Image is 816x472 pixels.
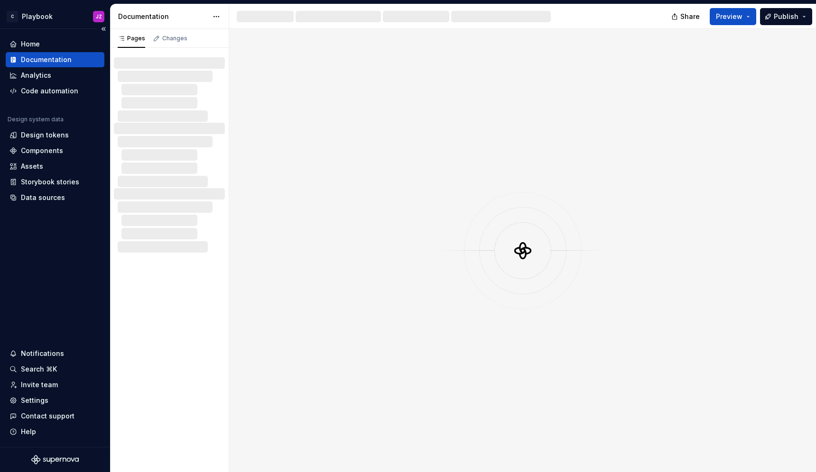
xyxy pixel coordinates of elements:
div: Storybook stories [21,177,79,187]
div: Pages [118,35,145,42]
div: Settings [21,396,48,405]
a: Invite team [6,377,104,392]
div: Invite team [21,380,58,390]
a: Data sources [6,190,104,205]
div: Code automation [21,86,78,96]
div: Documentation [118,12,208,21]
span: Publish [774,12,798,21]
div: Search ⌘K [21,364,57,374]
button: Share [667,8,706,25]
div: Notifications [21,349,64,358]
a: Design tokens [6,127,104,143]
button: Help [6,424,104,439]
a: Home [6,36,104,52]
a: Settings [6,393,104,408]
div: Data sources [21,193,65,202]
div: Analytics [21,71,51,80]
button: Search ⌘K [6,362,104,377]
a: Storybook stories [6,174,104,190]
div: Home [21,39,40,49]
div: Changes [162,35,187,42]
button: Notifications [6,346,104,361]
div: Assets [21,162,43,171]
svg: Supernova Logo [31,455,79,464]
div: Design system data [8,116,64,123]
div: Contact support [21,411,74,421]
button: CPlaybookJZ [2,6,108,27]
div: Components [21,146,63,155]
span: Share [680,12,700,21]
a: Analytics [6,68,104,83]
a: Documentation [6,52,104,67]
button: Publish [760,8,812,25]
a: Code automation [6,83,104,99]
a: Assets [6,159,104,174]
button: Contact support [6,408,104,424]
a: Components [6,143,104,158]
div: JZ [658,13,664,20]
div: C [7,11,18,22]
div: Help [21,427,36,436]
div: Playbook [22,12,53,21]
button: Collapse sidebar [97,22,110,36]
div: Documentation [21,55,72,64]
div: Design tokens [21,130,69,140]
span: Preview [716,12,742,21]
button: Preview [710,8,756,25]
div: JZ [96,13,102,20]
